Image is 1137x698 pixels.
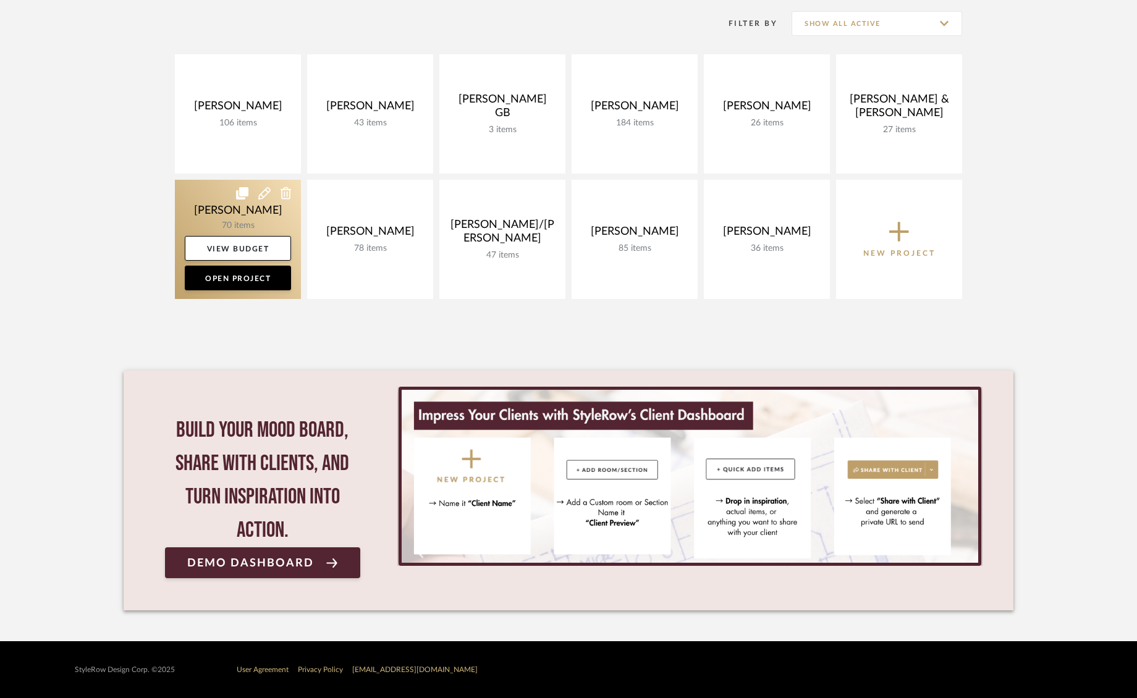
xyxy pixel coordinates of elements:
div: Build your mood board, share with clients, and turn inspiration into action. [165,414,360,547]
div: [PERSON_NAME]/[PERSON_NAME] [449,218,556,250]
a: Demo Dashboard [165,547,360,578]
div: 184 items [581,118,688,128]
div: 47 items [449,250,556,261]
div: [PERSON_NAME] [714,99,820,118]
div: 26 items [714,118,820,128]
div: 85 items [581,243,688,254]
a: User Agreement [237,666,289,673]
div: [PERSON_NAME] [581,99,688,118]
div: StyleRow Design Corp. ©2025 [75,665,175,675]
div: 27 items [846,125,952,135]
div: [PERSON_NAME] [317,99,423,118]
div: [PERSON_NAME] & [PERSON_NAME] [846,93,952,125]
div: 106 items [185,118,291,128]
div: 0 [397,387,983,566]
img: StyleRow_Client_Dashboard_Banner__1_.png [402,390,978,563]
div: 36 items [714,243,820,254]
a: View Budget [185,236,291,261]
span: Demo Dashboard [187,557,314,569]
a: Privacy Policy [298,666,343,673]
p: New Project [863,247,936,259]
div: 78 items [317,243,423,254]
div: [PERSON_NAME] [185,99,291,118]
a: Open Project [185,266,291,290]
div: [PERSON_NAME] [581,225,688,243]
div: 43 items [317,118,423,128]
div: [PERSON_NAME] GB [449,93,556,125]
a: [EMAIL_ADDRESS][DOMAIN_NAME] [352,666,478,673]
div: [PERSON_NAME] [714,225,820,243]
div: 3 items [449,125,556,135]
button: New Project [836,180,962,299]
div: Filter By [712,17,777,30]
div: [PERSON_NAME] [317,225,423,243]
